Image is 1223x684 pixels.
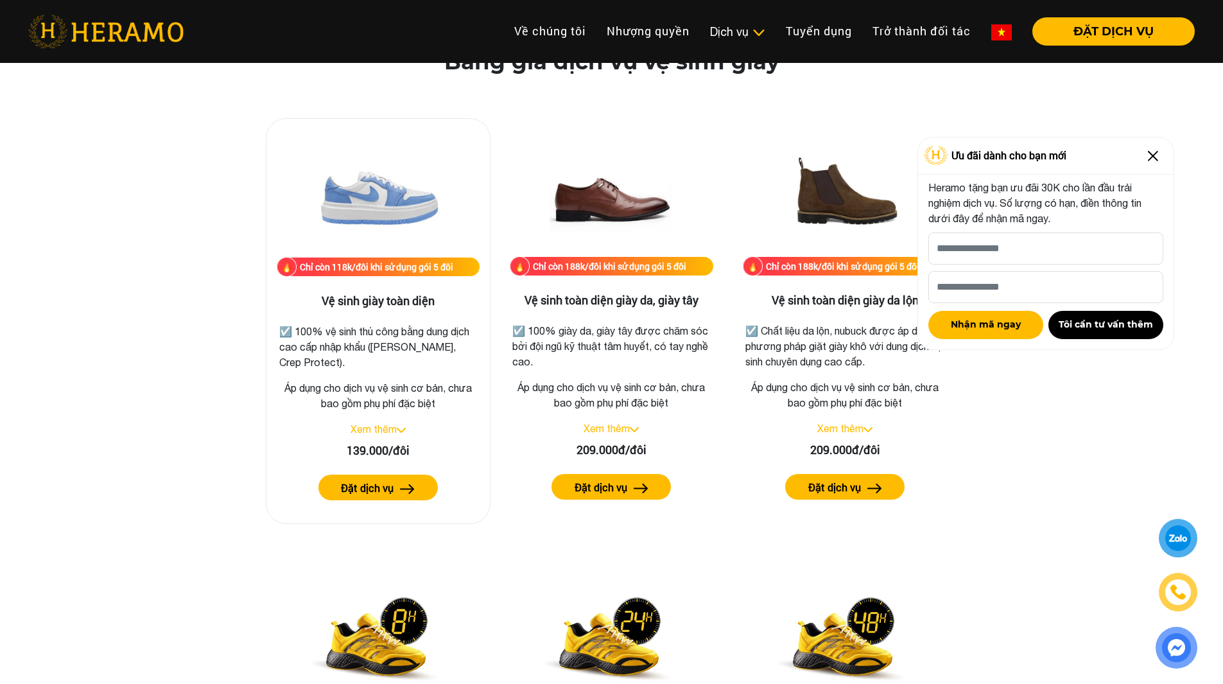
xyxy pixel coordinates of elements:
[351,423,397,435] a: Xem thêm
[314,129,442,258] img: Vệ sinh giày toàn diện
[277,442,480,459] div: 139.000/đôi
[1143,146,1163,166] img: Close
[924,146,948,165] img: Logo
[817,423,863,434] a: Xem thêm
[400,484,415,494] img: arrow
[743,256,763,276] img: fire.png
[743,474,947,500] a: Đặt dịch vụ arrow
[863,427,872,432] img: arrow_down.svg
[1032,17,1195,46] button: ĐẶT DỊCH VỤ
[318,475,438,500] button: Đặt dịch vụ
[279,324,477,370] p: ☑️ 100% vệ sinh thủ công bằng dung dịch cao cấp nhập khẩu ([PERSON_NAME], Crep Protect).
[596,17,700,45] a: Nhượng quyền
[1161,575,1195,609] a: phone-icon
[547,128,675,257] img: Vệ sinh toàn diện giày da, giày tây
[710,23,765,40] div: Dịch vụ
[862,17,981,45] a: Trở thành đối tác
[551,474,671,500] button: Đặt dịch vụ
[510,474,714,500] a: Đặt dịch vụ arrow
[277,380,480,411] p: Áp dụng cho dịch vụ vệ sinh cơ bản, chưa bao gồm phụ phí đặc biệt
[277,257,297,277] img: fire.png
[743,294,947,308] h3: Vệ sinh toàn diện giày da lộn
[928,180,1163,226] p: Heramo tặng bạn ưu đãi 30K cho lần đầu trải nghiệm dịch vụ. Số lượng có hạn, điền thông tin dưới ...
[1048,311,1163,339] button: Tôi cần tư vấn thêm
[504,17,596,45] a: Về chúng tôi
[634,484,648,493] img: arrow
[1170,584,1186,600] img: phone-icon
[745,323,944,369] p: ☑️ Chất liệu da lộn, nubuck được áp dụng phương pháp giặt giày khô với dung dịch vệ sinh chuyên d...
[397,428,406,433] img: arrow_down.svg
[28,15,184,48] img: heramo-logo.png
[510,441,714,459] div: 209.000đ/đôi
[776,17,862,45] a: Tuyển dụng
[808,480,861,495] label: Đặt dịch vụ
[752,26,765,39] img: subToggleIcon
[743,380,947,410] p: Áp dụng cho dịch vụ vệ sinh cơ bản, chưa bao gồm phụ phí đặc biệt
[928,311,1043,339] button: Nhận mã ngay
[512,323,711,369] p: ☑️ 100% giày da, giày tây được chăm sóc bởi đội ngũ kỹ thuật tâm huyết, có tay nghề cao.
[630,427,639,432] img: arrow_down.svg
[510,294,714,308] h3: Vệ sinh toàn diện giày da, giày tây
[277,294,480,308] h3: Vệ sinh giày toàn diện
[341,480,394,496] label: Đặt dịch vụ
[951,148,1066,163] span: Ưu đãi dành cho bạn mới
[867,484,882,493] img: arrow
[444,49,779,75] h2: Bảng giá dịch vụ vệ sinh giày
[533,259,686,273] div: Chỉ còn 188k/đôi khi sử dụng gói 5 đôi
[1022,26,1195,37] a: ĐẶT DỊCH VỤ
[510,380,714,410] p: Áp dụng cho dịch vụ vệ sinh cơ bản, chưa bao gồm phụ phí đặc biệt
[510,256,530,276] img: fire.png
[575,480,627,495] label: Đặt dịch vụ
[277,475,480,500] a: Đặt dịch vụ arrow
[743,441,947,459] div: 209.000đ/đôi
[785,474,905,500] button: Đặt dịch vụ
[584,423,630,434] a: Xem thêm
[300,260,453,274] div: Chỉ còn 118k/đôi khi sử dụng gói 5 đôi
[991,24,1012,40] img: vn-flag.png
[766,259,919,273] div: Chỉ còn 188k/đôi khi sử dụng gói 5 đôi
[781,128,909,257] img: Vệ sinh toàn diện giày da lộn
